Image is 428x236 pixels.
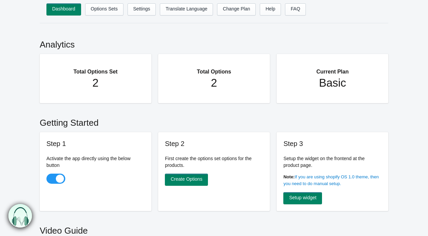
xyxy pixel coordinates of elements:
[285,3,306,16] a: FAQ
[165,139,263,148] h3: Step 2
[46,3,81,16] a: Dashboard
[53,61,138,76] h2: Total Options Set
[46,139,145,148] h3: Step 1
[283,139,382,148] h3: Step 3
[40,110,388,132] h2: Getting Started
[40,32,388,54] h2: Analytics
[283,174,294,179] b: Note:
[165,155,263,169] p: First create the options set options for the products.
[283,155,382,169] p: Setup the widget on the frontend at the product page.
[172,76,256,90] h1: 2
[85,3,123,16] a: Options Sets
[160,3,213,16] a: Translate Language
[283,192,322,204] a: Setup widget
[283,174,379,186] a: If you are using shopify OS 1.0 theme, then you need to do manual setup.
[53,76,138,90] h1: 2
[128,3,156,16] a: Settings
[46,155,145,169] p: Activate the app directly using the below button
[217,3,256,16] a: Change Plan
[165,174,208,186] a: Create Options
[260,3,281,16] a: Help
[290,61,375,76] h2: Current Plan
[290,76,375,90] h1: Basic
[172,61,256,76] h2: Total Options
[8,204,32,228] img: bxm.png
